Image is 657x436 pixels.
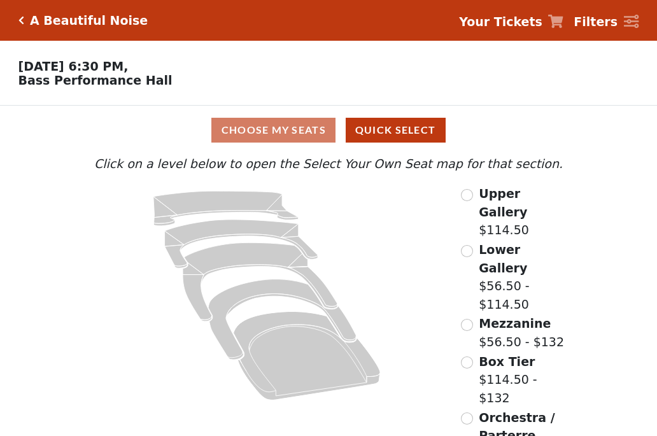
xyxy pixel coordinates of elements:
[459,15,542,29] strong: Your Tickets
[574,13,639,31] a: Filters
[574,15,618,29] strong: Filters
[479,185,566,239] label: $114.50
[234,312,381,400] path: Orchestra / Parterre Circle - Seats Available: 25
[479,243,527,275] span: Lower Gallery
[91,155,566,173] p: Click on a level below to open the Select Your Own Seat map for that section.
[479,314,564,351] label: $56.50 - $132
[479,186,527,219] span: Upper Gallery
[165,220,318,268] path: Lower Gallery - Seats Available: 59
[153,191,299,226] path: Upper Gallery - Seats Available: 298
[479,241,566,313] label: $56.50 - $114.50
[479,355,535,369] span: Box Tier
[18,16,24,25] a: Click here to go back to filters
[479,316,551,330] span: Mezzanine
[346,118,446,143] button: Quick Select
[30,13,148,28] h5: A Beautiful Noise
[479,353,566,407] label: $114.50 - $132
[459,13,563,31] a: Your Tickets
